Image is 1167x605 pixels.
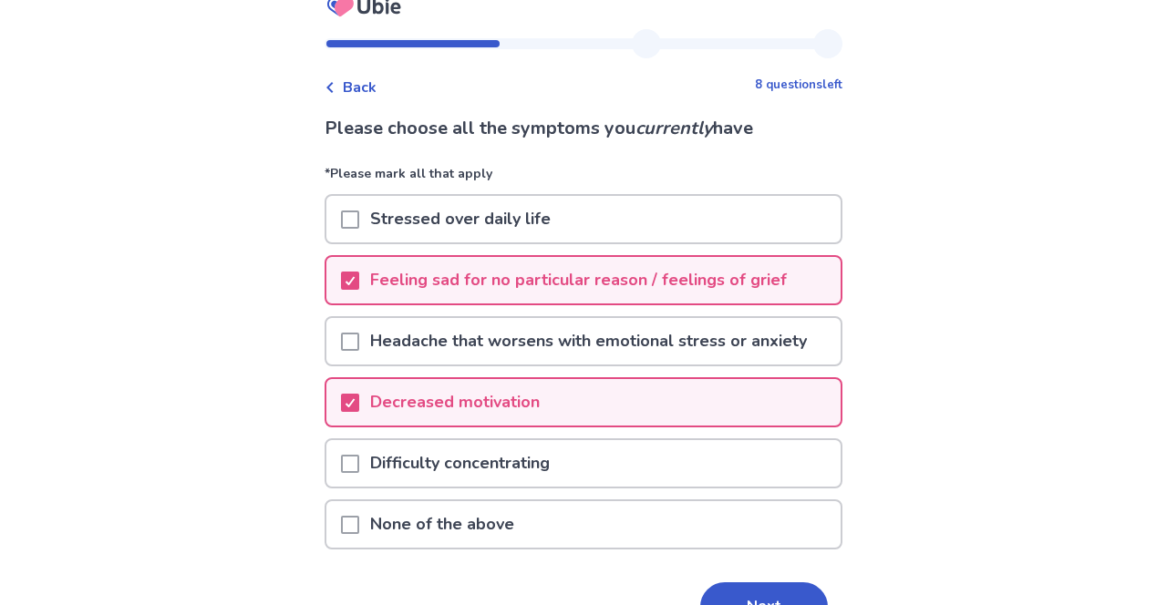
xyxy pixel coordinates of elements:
[359,501,525,548] p: None of the above
[325,115,842,142] p: Please choose all the symptoms you have
[359,379,551,426] p: Decreased motivation
[359,196,562,242] p: Stressed over daily life
[635,116,713,140] i: currently
[325,164,842,194] p: *Please mark all that apply
[359,257,798,303] p: Feeling sad for no particular reason / feelings of grief
[359,440,561,487] p: Difficulty concentrating
[359,318,818,364] p: Headache that worsens with emotional stress or anxiety
[343,77,377,98] span: Back
[755,77,842,95] p: 8 questions left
